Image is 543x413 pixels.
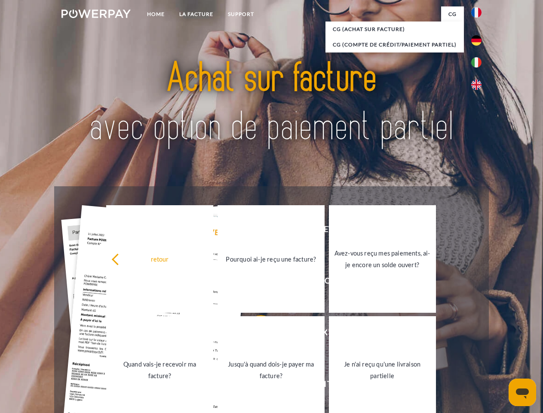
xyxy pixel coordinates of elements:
img: fr [471,7,482,18]
img: it [471,57,482,68]
div: Avez-vous reçu mes paiements, ai-je encore un solde ouvert? [334,247,431,271]
img: de [471,35,482,46]
a: LA FACTURE [172,6,221,22]
a: Avez-vous reçu mes paiements, ai-je encore un solde ouvert? [329,205,436,313]
img: title-powerpay_fr.svg [82,41,461,165]
div: Je n'ai reçu qu'une livraison partielle [334,358,431,382]
div: Quand vais-je recevoir ma facture? [111,358,208,382]
div: Jusqu'à quand dois-je payer ma facture? [223,358,319,382]
div: Pourquoi ai-je reçu une facture? [223,253,319,265]
div: retour [111,253,208,265]
iframe: Bouton de lancement de la fenêtre de messagerie [509,379,536,406]
a: Home [140,6,172,22]
a: Support [221,6,261,22]
img: logo-powerpay-white.svg [61,9,131,18]
img: en [471,80,482,90]
a: CG [441,6,464,22]
a: CG (Compte de crédit/paiement partiel) [325,37,464,52]
a: CG (achat sur facture) [325,22,464,37]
